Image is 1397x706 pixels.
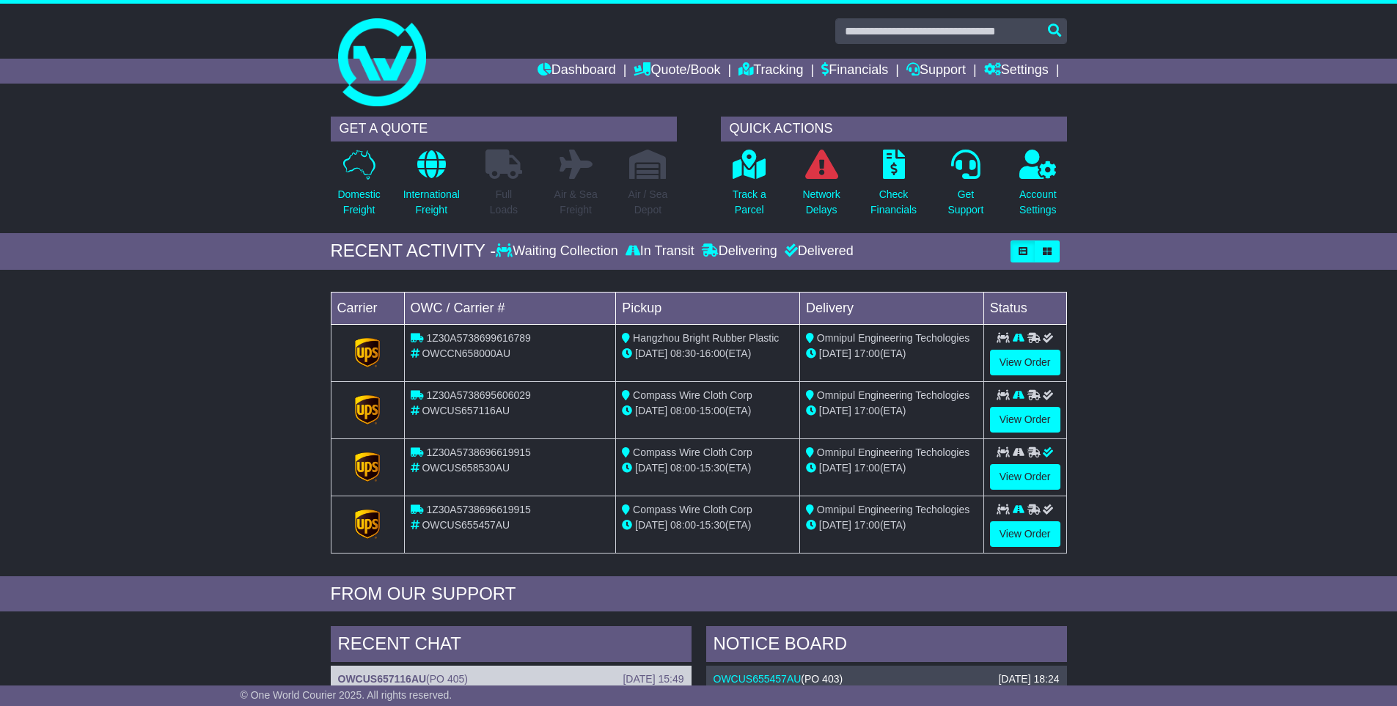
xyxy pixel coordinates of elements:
[706,626,1067,666] div: NOTICE BOARD
[422,348,510,359] span: OWCCN658000AU
[355,338,380,367] img: GetCarrierServiceLogo
[670,462,696,474] span: 08:00
[622,518,793,533] div: - (ETA)
[721,117,1067,141] div: QUICK ACTIONS
[990,407,1060,433] a: View Order
[854,519,880,531] span: 17:00
[817,389,969,401] span: Omnipul Engineering Techologies
[628,187,668,218] p: Air / Sea Depot
[331,117,677,141] div: GET A QUOTE
[338,673,684,685] div: ( )
[670,405,696,416] span: 08:00
[870,187,917,218] p: Check Financials
[870,149,917,226] a: CheckFinancials
[990,350,1060,375] a: View Order
[496,243,621,260] div: Waiting Collection
[337,187,380,218] p: Domestic Freight
[983,292,1066,324] td: Status
[426,332,530,344] span: 1Z30A5738699616789
[635,462,667,474] span: [DATE]
[732,149,767,226] a: Track aParcel
[906,59,966,84] a: Support
[622,460,793,476] div: - (ETA)
[698,243,781,260] div: Delivering
[819,405,851,416] span: [DATE]
[355,510,380,539] img: GetCarrierServiceLogo
[633,389,752,401] span: Compass Wire Cloth Corp
[947,187,983,218] p: Get Support
[819,348,851,359] span: [DATE]
[854,348,880,359] span: 17:00
[635,405,667,416] span: [DATE]
[426,389,530,401] span: 1Z30A5738695606029
[819,462,851,474] span: [DATE]
[616,292,800,324] td: Pickup
[802,187,840,218] p: Network Delays
[633,504,752,515] span: Compass Wire Cloth Corp
[634,59,720,84] a: Quote/Book
[990,464,1060,490] a: View Order
[806,403,978,419] div: (ETA)
[990,521,1060,547] a: View Order
[241,689,452,701] span: © One World Courier 2025. All rights reserved.
[817,504,969,515] span: Omnipul Engineering Techologies
[635,348,667,359] span: [DATE]
[538,59,616,84] a: Dashboard
[355,452,380,482] img: GetCarrierServiceLogo
[806,460,978,476] div: (ETA)
[799,292,983,324] td: Delivery
[403,149,461,226] a: InternationalFreight
[806,518,978,533] div: (ETA)
[622,346,793,361] div: - (ETA)
[714,673,802,685] a: OWCUS655457AU
[1019,187,1057,218] p: Account Settings
[422,519,510,531] span: OWCUS655457AU
[403,187,460,218] p: International Freight
[817,446,969,458] span: Omnipul Engineering Techologies
[984,59,1049,84] a: Settings
[426,504,530,515] span: 1Z30A5738696619915
[485,187,522,218] p: Full Loads
[738,59,803,84] a: Tracking
[854,462,880,474] span: 17:00
[700,519,725,531] span: 15:30
[819,519,851,531] span: [DATE]
[404,292,616,324] td: OWC / Carrier #
[430,673,464,685] span: PO 405
[622,243,698,260] div: In Transit
[804,673,839,685] span: PO 403
[806,346,978,361] div: (ETA)
[422,405,510,416] span: OWCUS657116AU
[633,446,752,458] span: Compass Wire Cloth Corp
[802,149,840,226] a: NetworkDelays
[670,519,696,531] span: 08:00
[337,149,381,226] a: DomesticFreight
[622,403,793,419] div: - (ETA)
[670,348,696,359] span: 08:30
[733,187,766,218] p: Track a Parcel
[355,395,380,424] img: GetCarrierServiceLogo
[331,584,1067,605] div: FROM OUR SUPPORT
[338,673,427,685] a: OWCUS657116AU
[700,405,725,416] span: 15:00
[1019,149,1057,226] a: AccountSettings
[422,462,510,474] span: OWCUS658530AU
[633,332,779,344] span: Hangzhou Bright Rubber Plastic
[821,59,888,84] a: Financials
[331,240,496,262] div: RECENT ACTIVITY -
[714,673,1060,685] div: ( )
[700,348,725,359] span: 16:00
[781,243,854,260] div: Delivered
[700,462,725,474] span: 15:30
[998,673,1059,685] div: [DATE] 18:24
[947,149,984,226] a: GetSupport
[817,332,969,344] span: Omnipul Engineering Techologies
[426,446,530,458] span: 1Z30A5738696619915
[331,626,692,666] div: RECENT CHAT
[331,292,404,324] td: Carrier
[623,673,683,685] div: [DATE] 15:49
[854,405,880,416] span: 17:00
[554,187,598,218] p: Air & Sea Freight
[635,519,667,531] span: [DATE]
